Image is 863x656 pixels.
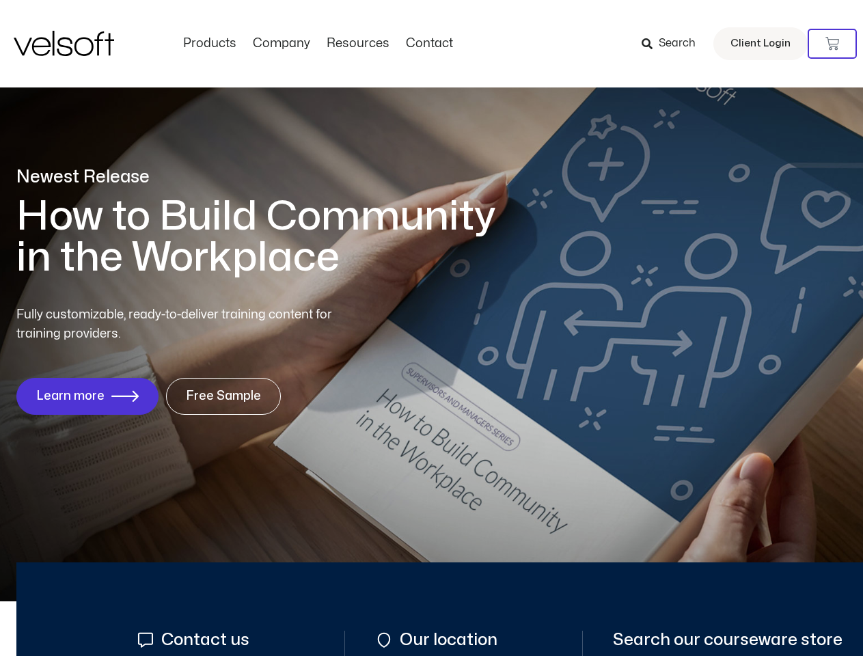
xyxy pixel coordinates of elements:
[659,35,696,53] span: Search
[245,36,318,51] a: CompanyMenu Toggle
[396,631,497,649] span: Our location
[16,378,159,415] a: Learn more
[642,32,705,55] a: Search
[318,36,398,51] a: ResourcesMenu Toggle
[158,631,249,649] span: Contact us
[398,36,461,51] a: ContactMenu Toggle
[36,389,105,403] span: Learn more
[16,165,515,189] p: Newest Release
[16,196,515,278] h1: How to Build Community in the Workplace
[14,31,114,56] img: Velsoft Training Materials
[166,378,281,415] a: Free Sample
[16,305,357,344] p: Fully customizable, ready-to-deliver training content for training providers.
[613,631,843,649] span: Search our courseware store
[175,36,461,51] nav: Menu
[713,27,808,60] a: Client Login
[175,36,245,51] a: ProductsMenu Toggle
[730,35,791,53] span: Client Login
[186,389,261,403] span: Free Sample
